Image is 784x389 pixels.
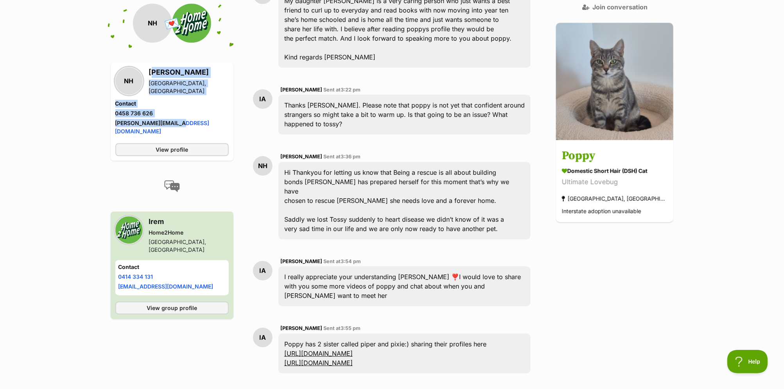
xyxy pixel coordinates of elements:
span: 3:36 pm [341,154,361,160]
div: [GEOGRAPHIC_DATA], [GEOGRAPHIC_DATA] [562,194,667,204]
span: [PERSON_NAME] [280,87,322,93]
div: Ultimate Lovebug [562,177,667,188]
span: Sent at [323,325,361,331]
div: IA [253,261,273,280]
h3: Irem [149,217,229,228]
span: Interstate adoption unavailable [562,208,641,215]
img: Poppy [556,23,673,140]
span: View profile [156,146,188,154]
a: [URL][DOMAIN_NAME] [284,350,353,357]
span: [PERSON_NAME] [280,258,322,264]
span: Sent at [323,258,361,264]
a: View profile [115,143,229,156]
a: 0458 736 626 [115,110,153,117]
h3: Poppy [562,147,667,165]
span: Sent at [323,87,361,93]
a: [PERSON_NAME][EMAIL_ADDRESS][DOMAIN_NAME] [115,120,210,135]
a: Poppy Domestic Short Hair (DSH) Cat Ultimate Lovebug [GEOGRAPHIC_DATA], [GEOGRAPHIC_DATA] Interst... [556,142,673,222]
span: 3:55 pm [341,325,361,331]
span: [PERSON_NAME] [280,325,322,331]
h4: Contact [115,100,229,108]
a: [URL][DOMAIN_NAME] [284,359,353,367]
div: [GEOGRAPHIC_DATA], [GEOGRAPHIC_DATA] [149,238,229,254]
span: View group profile [147,304,197,312]
div: Poppy has 2 sister called piper and pixie:) sharing their profiles here [278,333,531,373]
div: NH [115,68,143,95]
a: [EMAIL_ADDRESS][DOMAIN_NAME] [118,283,213,290]
a: 0414 334 131 [118,274,153,280]
iframe: Help Scout Beacon - Open [727,350,768,373]
div: NH [253,156,273,176]
div: Thanks [PERSON_NAME]. Please note that poppy is not yet that confident around strangers so might ... [278,95,531,134]
a: Join conversation [582,4,648,11]
div: Hi Thankyou for letting us know that Being a rescue is all about building bonds [PERSON_NAME] has... [278,162,531,239]
span: 3:22 pm [341,87,361,93]
div: IA [253,328,273,347]
div: Domestic Short Hair (DSH) Cat [562,167,667,175]
span: [PERSON_NAME] [280,154,322,160]
span: 3:54 pm [341,258,361,264]
span: Sent at [323,154,361,160]
div: I really appreciate your understanding [PERSON_NAME] ❣️I would love to share with you some more v... [278,266,531,306]
h3: [PERSON_NAME] [149,67,229,78]
div: IA [253,89,273,109]
span: 💌 [163,15,181,32]
h4: Contact [118,264,226,271]
img: Home2Home profile pic [172,4,211,43]
div: [GEOGRAPHIC_DATA], [GEOGRAPHIC_DATA] [149,80,229,95]
a: View group profile [115,302,229,315]
img: conversation-icon-4a6f8262b818ee0b60e3300018af0b2d0b884aa5de6e9bcb8d3d4eeb1a70a7c4.svg [164,181,180,192]
div: Home2Home [149,229,229,237]
img: Home2Home profile pic [115,217,143,244]
div: NH [133,4,172,43]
